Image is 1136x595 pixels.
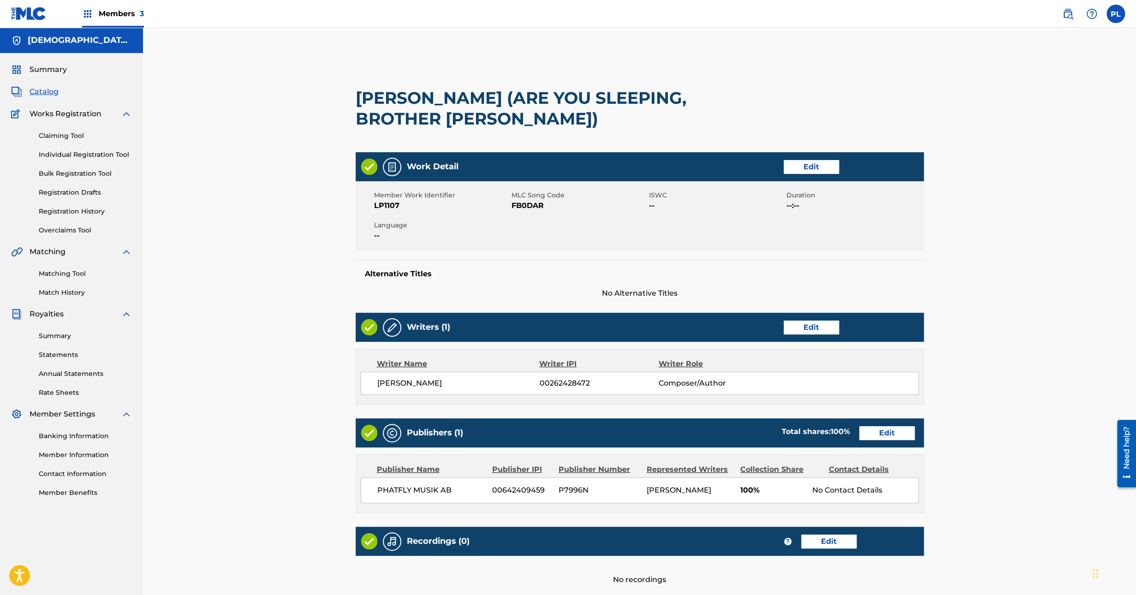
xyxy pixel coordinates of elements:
span: LP1107 [374,200,509,211]
span: 00262428472 [539,378,658,389]
h5: Work Detail [407,161,458,172]
a: SummarySummary [11,64,67,75]
img: expand [121,409,132,420]
h5: Alternative Titles [365,269,915,279]
div: Contact Details [828,464,910,475]
div: Total shares: [782,426,850,437]
a: Registration History [39,207,132,216]
span: [PERSON_NAME] [647,486,711,494]
span: Works Registration [30,108,101,119]
img: help [1086,8,1097,19]
a: Contact Information [39,469,132,479]
span: Duration [786,190,922,200]
div: Help [1082,5,1101,23]
span: Member Settings [30,409,95,420]
div: Represented Writers [647,464,733,475]
span: No Alternative Titles [356,288,924,299]
a: Edit [784,160,839,174]
a: Registration Drafts [39,188,132,197]
a: Summary [39,331,132,341]
a: Claiming Tool [39,131,132,141]
span: Catalog [30,86,59,97]
span: -- [374,230,509,241]
div: Publisher IPI [492,464,552,475]
img: expand [121,108,132,119]
span: ? [784,538,791,545]
div: No recordings [356,556,924,585]
span: Composer/Author [658,378,767,389]
h5: LADY OF THE LAKE MUSIC AB [28,35,132,46]
a: Match History [39,288,132,297]
img: expand [121,246,132,257]
span: FB0DAR [511,200,647,211]
h5: Publishers (1) [407,428,463,438]
a: Overclaims Tool [39,226,132,235]
img: Summary [11,64,22,75]
div: User Menu [1106,5,1125,23]
span: P7996N [559,485,640,496]
img: Publishers [387,428,398,439]
a: Public Search [1059,5,1077,23]
a: Member Information [39,450,132,460]
span: Member Work Identifier [374,190,509,200]
h5: Recordings (0) [407,536,470,547]
a: Member Benefits [39,488,132,498]
img: Recordings [387,536,398,547]
span: 3 [140,9,144,18]
a: Statements [39,350,132,360]
span: 100 % [831,427,850,436]
span: -- [649,200,784,211]
img: Valid [361,425,377,441]
span: MLC Song Code [511,190,647,200]
div: Publisher Name [377,464,485,475]
img: expand [121,309,132,320]
span: Royalties [30,309,64,320]
div: Writer IPI [539,358,659,369]
img: Member Settings [11,409,22,420]
div: Dra [1093,560,1098,588]
a: Annual Statements [39,369,132,379]
img: Matching [11,246,23,257]
img: search [1062,8,1073,19]
img: Catalog [11,86,22,97]
img: Top Rightsholders [82,8,93,19]
div: Writer Role [659,358,767,369]
a: Bulk Registration Tool [39,169,132,178]
img: Valid [361,319,377,335]
span: --:-- [786,200,922,211]
a: Edit [801,535,856,548]
span: Summary [30,64,67,75]
h2: [PERSON_NAME] (ARE YOU SLEEPING, BROTHER [PERSON_NAME]) [356,88,696,129]
div: Chatt-widget [1090,551,1136,595]
div: Collection Share [740,464,821,475]
img: Writers [387,322,398,333]
span: 00642409459 [492,485,552,496]
span: [PERSON_NAME] [377,378,540,389]
img: MLC Logo [11,7,47,20]
a: Matching Tool [39,269,132,279]
div: No Contact Details [812,485,918,496]
a: Banking Information [39,431,132,441]
span: PHATFLY MUSIK AB [377,485,486,496]
a: Individual Registration Tool [39,150,132,160]
img: Valid [361,159,377,175]
div: Publisher Number [559,464,640,475]
span: Matching [30,246,65,257]
div: Writer Name [377,358,540,369]
iframe: Resource Center [1110,416,1136,491]
span: 100% [740,485,805,496]
img: Work Detail [387,161,398,173]
img: Valid [361,533,377,549]
a: Edit [859,426,915,440]
img: Works Registration [11,108,23,119]
iframe: Chat Widget [1090,551,1136,595]
img: Royalties [11,309,22,320]
img: Accounts [11,35,22,46]
a: Edit [784,321,839,334]
span: ISWC [649,190,784,200]
a: Rate Sheets [39,388,132,398]
span: Members [99,8,144,19]
h5: Writers (1) [407,322,450,333]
